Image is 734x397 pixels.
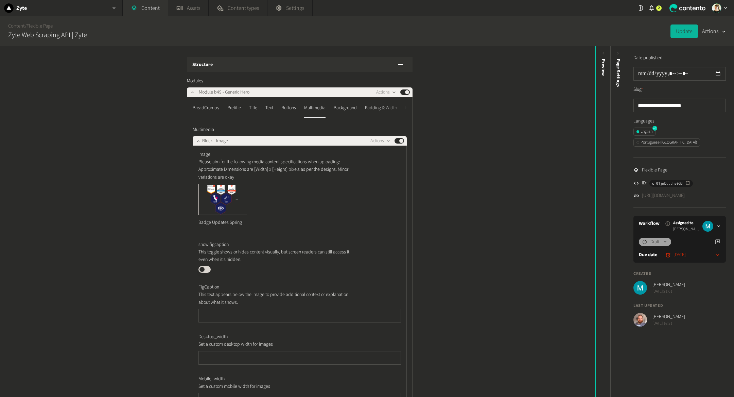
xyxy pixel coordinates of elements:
div: Preview [600,59,607,76]
p: Please aim for the following media content specifications when uploading: Approximate Dimensions ... [198,158,353,181]
div: Pretitle [227,102,241,113]
span: c_01jmD...hv0G3 [652,180,683,186]
button: English [633,128,656,136]
span: Image [198,151,210,158]
span: Flexible Page [642,167,667,174]
div: Portuguese ([GEOGRAPHIC_DATA]) [636,139,697,146]
span: show figcaption [198,241,229,248]
button: Update [670,24,698,38]
div: Buttons [281,102,296,113]
label: Due date [639,251,657,259]
button: Actions [370,137,390,145]
span: Settings [286,4,304,12]
a: Content [8,22,25,30]
img: Mitch Holt [633,281,647,295]
label: Date published [633,54,663,62]
img: Badge Updates Spring [199,184,247,214]
h3: Structure [192,61,213,68]
img: Zyte [4,3,14,13]
span: Modules [187,78,203,85]
button: Draft [639,238,671,246]
span: FigCaption [198,284,219,291]
div: Title [249,102,257,113]
span: [PERSON_NAME] [673,226,700,232]
span: Multimedia [193,126,214,133]
img: Erik Galiana Farell [633,313,647,327]
span: [PERSON_NAME] [652,313,685,320]
img: Mitch Holt [702,221,713,232]
button: Actions [702,24,726,38]
div: English [636,129,652,135]
h4: Created [633,271,726,277]
button: Actions [376,88,396,96]
div: Padding & Width [365,102,397,113]
div: BreadCrumbs [193,102,219,113]
span: Page Settings [615,59,622,87]
span: [PERSON_NAME] [652,281,685,288]
p: Set a custom mobile width for images [198,383,353,390]
span: [DATE] 18:31 [652,320,685,327]
span: ID: [642,180,647,187]
button: Portuguese ([GEOGRAPHIC_DATA]) [633,138,700,147]
div: Background [334,102,357,113]
span: [DATE] 21:01 [652,288,685,295]
a: [URL][DOMAIN_NAME] [642,192,685,199]
span: Desktop_width [198,333,228,341]
span: Assigned to [673,220,700,226]
label: Languages [633,118,726,125]
span: Block - Image [202,137,228,145]
p: Set a custom desktop width for images [198,341,353,348]
a: Flexible Page [27,22,53,30]
h2: Zyte Web Scraping API | Zyte [8,30,87,40]
p: This toggle shows or hides content visually, but screen readers can still access it even when it'... [198,248,353,264]
span: Content types [228,4,259,12]
div: Text [265,102,273,113]
div: Badge Updates Spring [198,215,247,230]
span: 2 [658,5,660,11]
div: Multimedia [304,102,326,113]
p: This text appears below the image to provide additional context or explanation about what it shows. [198,291,353,306]
span: _Module b49 - Generic Hero [196,89,249,96]
span: / [25,22,27,30]
button: c_01jmD...hv0G3 [649,180,693,187]
h4: Last updated [633,303,726,309]
h2: Zyte [16,4,27,12]
a: Workflow [639,220,660,227]
span: Draft [650,238,660,246]
img: Linda Giuliano [712,3,721,13]
label: Slug [633,86,643,93]
time: [DATE] [674,251,686,259]
span: Mobile_width [198,376,225,383]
